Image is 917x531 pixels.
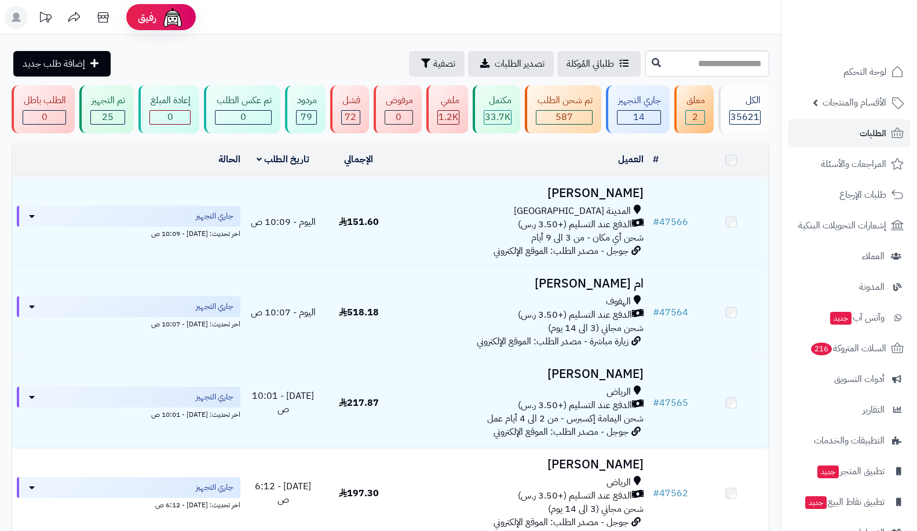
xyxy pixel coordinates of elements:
span: الدفع عند التسليم (+3.50 ر.س) [518,308,632,322]
a: الإجمالي [344,152,373,166]
span: الهفوف [606,295,631,308]
div: 0 [150,111,190,124]
a: تطبيق المتجرجديد [788,457,910,485]
a: وآتس آبجديد [788,304,910,332]
span: 14 [633,110,645,124]
span: اليوم - 10:09 ص [251,215,316,229]
div: اخر تحديث: [DATE] - 10:01 ص [17,408,240,420]
span: أدوات التسويق [834,371,885,387]
div: تم التجهيز [90,94,125,107]
span: 25 [102,110,114,124]
a: أدوات التسويق [788,365,910,393]
h3: [PERSON_NAME] [401,458,644,471]
div: مردود [296,94,317,107]
span: جوجل - مصدر الطلب: الموقع الإلكتروني [494,425,629,439]
span: المدينة [GEOGRAPHIC_DATA] [514,205,631,218]
div: اخر تحديث: [DATE] - 6:12 ص [17,498,240,510]
span: جوجل - مصدر الطلب: الموقع الإلكتروني [494,515,629,529]
a: الكل35621 [716,85,772,133]
a: إعادة المبلغ 0 [136,85,202,133]
div: 72 [342,111,360,124]
div: 25 [91,111,125,124]
span: شحن أي مكان - من 3 الى 9 أيام [531,231,644,245]
div: 2 [686,111,704,124]
span: طلبات الإرجاع [839,187,886,203]
a: المدونة [788,273,910,301]
a: تم عكس الطلب 0 [202,85,282,133]
span: إضافة طلب جديد [23,57,85,71]
span: شحن مجاني (3 الى 14 يوم) [548,502,644,516]
a: طلباتي المُوكلة [557,51,641,77]
span: الأقسام والمنتجات [823,94,886,111]
div: الطلب باطل [23,94,66,107]
span: زيارة مباشرة - مصدر الطلب: الموقع الإلكتروني [477,334,629,348]
span: العملاء [862,248,885,264]
a: #47564 [653,305,688,319]
a: تم التجهيز 25 [77,85,136,133]
a: الطلبات [788,119,910,147]
a: إضافة طلب جديد [13,51,111,77]
div: تم عكس الطلب [215,94,271,107]
a: تطبيق نقاط البيعجديد [788,488,910,516]
div: تم شحن الطلب [536,94,592,107]
span: إشعارات التحويلات البنكية [798,217,886,234]
span: # [653,486,659,500]
a: #47565 [653,396,688,410]
span: التطبيقات والخدمات [814,432,885,449]
span: 217.87 [339,396,379,410]
span: # [653,215,659,229]
a: الطلب باطل 0 [9,85,77,133]
a: العملاء [788,242,910,270]
span: 79 [301,110,312,124]
span: [DATE] - 10:01 ص [252,389,314,416]
span: طلباتي المُوكلة [567,57,614,71]
img: ai-face.png [161,6,184,29]
div: الكل [729,94,761,107]
span: 0 [240,110,246,124]
span: 0 [42,110,48,124]
h3: [PERSON_NAME] [401,187,644,200]
span: 72 [345,110,356,124]
span: # [653,305,659,319]
span: الدفع عند التسليم (+3.50 ر.س) [518,489,632,503]
a: تصدير الطلبات [468,51,554,77]
div: 0 [23,111,65,124]
span: جاري التجهيز [196,301,233,312]
span: 216 [811,343,832,355]
a: #47562 [653,486,688,500]
span: تطبيق المتجر [816,463,885,479]
a: السلات المتروكة216 [788,334,910,362]
span: جديد [805,496,827,509]
span: المراجعات والأسئلة [821,156,886,172]
span: السلات المتروكة [810,340,886,357]
img: logo-2.png [838,32,906,57]
span: 518.18 [339,305,379,319]
span: 0 [167,110,173,124]
div: 14 [618,111,660,124]
button: تصفية [409,51,465,77]
span: جديد [817,465,839,478]
a: جاري التجهيز 14 [604,85,672,133]
div: مرفوض [385,94,413,107]
div: مكتمل [484,94,512,107]
div: معلق [685,94,705,107]
span: 151.60 [339,215,379,229]
span: الدفع عند التسليم (+3.50 ر.س) [518,399,632,412]
span: جديد [830,312,852,325]
span: جاري التجهيز [196,210,233,222]
a: مرفوض 0 [371,85,424,133]
a: المراجعات والأسئلة [788,150,910,178]
a: ملغي 1.2K [424,85,470,133]
span: وآتس آب [829,310,885,326]
span: رفيق [138,10,156,24]
div: 33687 [484,111,511,124]
div: فشل [341,94,360,107]
span: اليوم - 10:07 ص [251,305,316,319]
div: اخر تحديث: [DATE] - 10:09 ص [17,227,240,239]
div: ملغي [437,94,459,107]
div: 1155 [438,111,459,124]
a: العميل [618,152,644,166]
a: تم شحن الطلب 587 [523,85,603,133]
span: شحن مجاني (3 الى 14 يوم) [548,321,644,335]
span: لوحة التحكم [843,64,886,80]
